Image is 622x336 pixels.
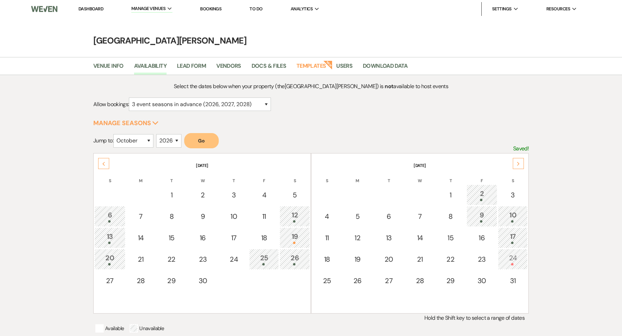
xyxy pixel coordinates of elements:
div: 25 [316,276,338,286]
p: Select the dates below when your property (the [GEOGRAPHIC_DATA][PERSON_NAME] ) is available to h... [148,82,474,91]
div: 17 [223,233,245,243]
span: Analytics [291,6,313,12]
div: 20 [377,254,400,264]
div: 15 [160,233,183,243]
div: 27 [98,276,122,286]
span: Allow bookings: [93,101,129,108]
div: 9 [470,210,494,223]
div: 2 [191,190,215,200]
div: 7 [130,211,152,222]
div: 18 [316,254,338,264]
strong: New [323,60,333,69]
a: Vendors [216,62,241,75]
div: 11 [253,211,275,222]
th: F [249,169,279,184]
div: 12 [346,233,369,243]
div: 8 [160,211,183,222]
div: 30 [470,276,494,286]
div: 5 [283,190,306,200]
span: Jump to: [93,137,113,144]
th: [DATE] [94,154,310,169]
button: Go [184,133,219,148]
div: 24 [223,254,245,264]
div: 26 [346,276,369,286]
th: M [126,169,156,184]
th: M [342,169,373,184]
div: 18 [253,233,275,243]
div: 7 [409,211,431,222]
div: 4 [253,190,275,200]
a: Venue Info [93,62,124,75]
div: 16 [470,233,494,243]
div: 19 [283,231,306,244]
div: 23 [470,254,494,264]
th: W [187,169,218,184]
p: Saved! [513,144,529,153]
th: S [312,169,342,184]
p: Hold the Shift key to select a range of dates [93,314,529,323]
th: F [466,169,498,184]
div: 29 [439,276,462,286]
div: 10 [223,211,245,222]
div: 24 [502,253,524,265]
a: Templates [296,62,326,75]
div: 31 [502,276,524,286]
div: 4 [316,211,338,222]
a: Lead Form [177,62,206,75]
div: 12 [283,210,306,223]
img: Weven Logo [31,2,57,16]
div: 10 [502,210,524,223]
div: 23 [191,254,215,264]
div: 5 [346,211,369,222]
a: Docs & Files [252,62,286,75]
div: 21 [409,254,431,264]
div: 25 [253,253,275,265]
button: Manage Seasons [93,120,159,126]
p: Unavailable [130,324,164,333]
div: 3 [502,190,524,200]
div: 17 [502,231,524,244]
th: T [156,169,187,184]
div: 9 [191,211,215,222]
th: W [405,169,435,184]
h4: [GEOGRAPHIC_DATA][PERSON_NAME] [62,35,560,47]
div: 14 [409,233,431,243]
div: 11 [316,233,338,243]
th: T [373,169,404,184]
div: 20 [98,253,122,265]
th: S [94,169,125,184]
div: 27 [377,276,400,286]
div: 21 [130,254,152,264]
div: 28 [130,276,152,286]
div: 16 [191,233,215,243]
span: Manage Venues [131,5,166,12]
a: Download Data [363,62,408,75]
th: T [435,169,466,184]
a: To Do [249,6,262,12]
th: T [219,169,249,184]
div: 8 [439,211,462,222]
div: 28 [409,276,431,286]
div: 1 [160,190,183,200]
div: 1 [439,190,462,200]
div: 22 [160,254,183,264]
div: 3 [223,190,245,200]
a: Bookings [200,6,222,12]
div: 19 [346,254,369,264]
p: Available [95,324,124,333]
div: 14 [130,233,152,243]
div: 6 [377,211,400,222]
div: 29 [160,276,183,286]
th: [DATE] [312,154,528,169]
div: 22 [439,254,462,264]
span: Resources [546,6,570,12]
th: S [498,169,528,184]
a: Users [336,62,352,75]
th: S [280,169,310,184]
div: 13 [98,231,122,244]
a: Availability [134,62,167,75]
div: 30 [191,276,215,286]
div: 2 [470,188,494,201]
strong: not [385,83,393,90]
div: 26 [283,253,306,265]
